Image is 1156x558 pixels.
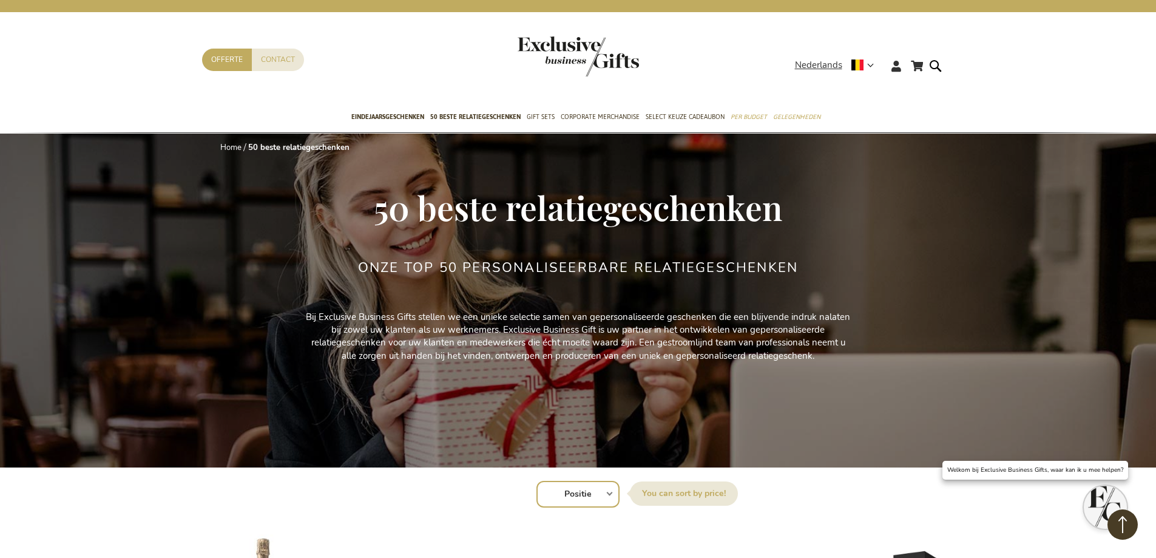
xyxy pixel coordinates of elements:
a: Home [220,142,242,153]
a: Offerte [202,49,252,71]
span: Select Keuze Cadeaubon [646,111,725,123]
a: 50 beste relatiegeschenken [430,103,521,133]
strong: 50 beste relatiegeschenken [248,142,350,153]
span: Nederlands [795,58,842,72]
span: 50 beste relatiegeschenken [430,111,521,123]
a: Gelegenheden [773,103,820,133]
a: Corporate Merchandise [561,103,640,133]
a: Contact [252,49,304,71]
a: store logo [518,36,578,77]
label: Sorteer op [630,481,738,506]
span: Gelegenheden [773,111,820,123]
img: Exclusive Business gifts logo [518,36,639,77]
span: Gift Sets [527,111,555,123]
p: Bij Exclusive Business Gifts stellen we een unieke selectie samen van gepersonaliseerde geschenke... [305,311,851,363]
div: Nederlands [795,58,882,72]
span: Corporate Merchandise [561,111,640,123]
a: Eindejaarsgeschenken [351,103,424,133]
span: 50 beste relatiegeschenken [374,185,782,230]
span: Eindejaarsgeschenken [351,111,424,123]
a: Gift Sets [527,103,555,133]
h2: Onze TOP 50 Personaliseerbare Relatiegeschenken [358,260,798,275]
a: Per Budget [731,103,767,133]
a: Select Keuze Cadeaubon [646,103,725,133]
span: Per Budget [731,111,767,123]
